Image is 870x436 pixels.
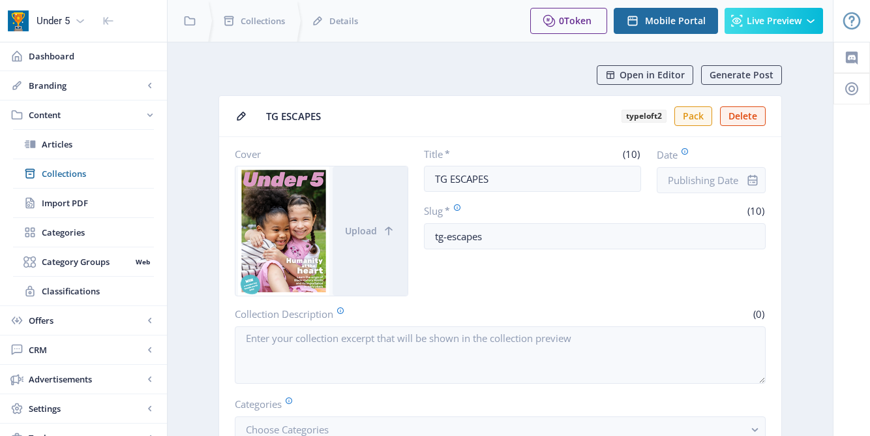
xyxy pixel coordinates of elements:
[29,343,143,356] span: CRM
[725,8,823,34] button: Live Preview
[333,166,408,296] button: Upload
[29,79,143,92] span: Branding
[424,166,642,192] input: Type Collection Title ...
[746,174,759,187] nb-icon: info
[13,159,154,188] a: Collections
[37,7,70,35] div: Under 5
[345,226,377,236] span: Upload
[747,16,802,26] span: Live Preview
[29,50,157,63] span: Dashboard
[29,373,143,386] span: Advertisements
[266,110,611,123] span: TG ESCAPES
[530,8,607,34] button: 0Token
[657,167,766,193] input: Publishing Date
[745,204,766,217] span: (10)
[29,108,143,121] span: Content
[13,218,154,247] a: Categories
[657,148,755,162] label: Date
[42,138,154,151] span: Articles
[13,247,154,276] a: Category GroupsWeb
[701,65,782,85] button: Generate Post
[564,14,592,27] span: Token
[13,130,154,159] a: Articles
[720,106,766,126] button: Delete
[42,167,154,180] span: Collections
[620,70,685,80] span: Open in Editor
[621,148,641,161] span: (10)
[29,402,143,415] span: Settings
[710,70,773,80] span: Generate Post
[235,307,495,321] label: Collection Description
[751,307,766,320] span: (0)
[13,189,154,217] a: Import PDF
[674,106,712,126] button: Pack
[235,148,398,161] label: Cover
[42,226,154,239] span: Categories
[8,10,29,31] img: app-icon.png
[42,255,131,268] span: Category Groups
[645,16,706,26] span: Mobile Portal
[42,196,154,210] span: Import PDF
[597,65,693,85] button: Open in Editor
[241,14,285,27] span: Collections
[424,148,528,161] label: Title
[131,255,154,268] nb-badge: Web
[13,277,154,305] a: Classifications
[29,314,143,327] span: Offers
[614,8,718,34] button: Mobile Portal
[622,110,667,123] b: typeloft2
[424,223,766,249] input: this-is-how-a-slug-looks-like
[329,14,358,27] span: Details
[424,204,590,218] label: Slug
[42,285,154,298] span: Classifications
